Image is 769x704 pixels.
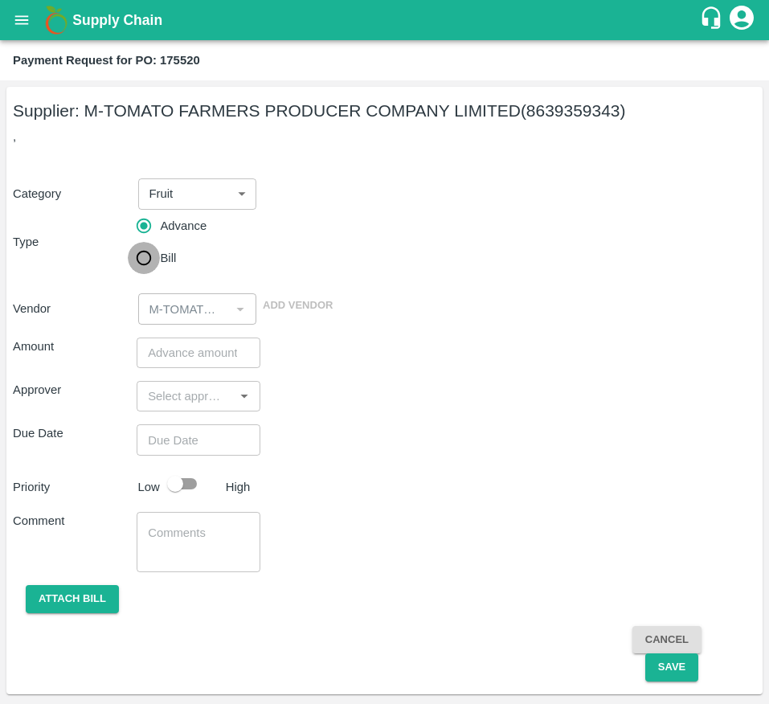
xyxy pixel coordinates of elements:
a: Supply Chain [72,9,699,31]
p: Due Date [13,424,137,442]
h5: Supplier: M-TOMATO FARMERS PRODUCER COMPANY LIMITED (8639359343) [13,100,756,122]
input: Advance amount [137,338,260,368]
div: account of current user [727,3,756,37]
p: Vendor [13,300,132,317]
p: Type [13,233,137,251]
p: , [13,128,756,145]
b: Supply Chain [72,12,162,28]
button: Open [234,386,255,407]
button: Cancel [632,626,702,654]
div: customer-support [699,6,727,35]
p: Fruit [149,185,174,203]
p: Amount [13,338,137,355]
span: Advance [160,217,207,235]
p: Approver [13,381,137,399]
input: Select Vendor [143,298,226,319]
button: Save [645,653,698,681]
p: Low [138,478,160,496]
button: Attach bill [26,585,119,613]
input: Select approver [141,386,229,407]
b: Payment Request for PO: 175520 [13,54,200,67]
button: open drawer [3,2,40,39]
p: Category [13,185,132,203]
span: Bill [160,249,176,267]
p: High [226,478,251,496]
p: Comment [13,512,137,530]
p: Priority [13,478,132,496]
img: logo [40,4,72,36]
input: Choose date [137,424,249,455]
